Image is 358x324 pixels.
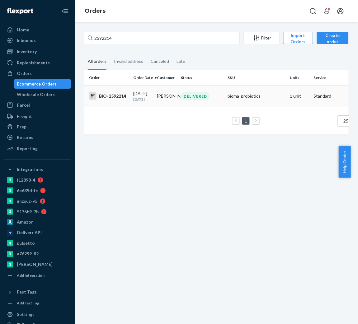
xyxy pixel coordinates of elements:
[17,70,32,76] div: Orders
[17,209,39,215] div: 5176b9-7b
[339,146,351,178] button: Help Center
[14,90,71,100] a: Wholesale Orders
[85,7,106,14] a: Orders
[4,249,71,259] a: a76299-82
[225,70,287,85] th: SKU
[14,79,71,89] a: Ecommerce Orders
[4,132,71,142] a: Returns
[4,25,71,35] a: Home
[4,186,71,196] a: 6e639d-fc
[17,262,53,268] div: [PERSON_NAME]
[17,289,37,295] div: Fast Tags
[4,217,71,227] a: Amazon
[4,164,71,174] button: Integrations
[17,49,37,55] div: Inventory
[244,35,279,41] div: Filter
[17,312,35,318] div: Settings
[4,287,71,297] button: Fast Tags
[181,92,210,100] div: DELIVERED
[4,207,71,217] a: 5176b9-7b
[4,175,71,185] a: f12898-4
[243,118,248,123] a: Page 1 is your current page
[133,90,152,102] div: [DATE]
[17,301,39,306] div: Add Fast Tag
[4,47,71,57] a: Inventory
[4,238,71,248] a: pulsetto
[17,230,42,236] div: Deliverr API
[4,58,71,68] a: Replenishments
[311,70,358,85] th: Service
[4,196,71,206] a: gnzsuz-v5
[17,198,37,204] div: gnzsuz-v5
[17,113,32,119] div: Freight
[321,5,333,17] button: Open notifications
[89,92,128,100] div: BIO-2592214
[287,85,311,107] td: 1 unit
[17,91,55,98] div: Wholesale Orders
[84,70,131,85] th: Order
[4,272,71,280] a: Add Integration
[80,2,111,20] ol: breadcrumbs
[287,70,311,85] th: Units
[17,240,35,247] div: pulsetto
[17,81,57,87] div: Ecommerce Orders
[17,187,38,194] div: 6e639d-fc
[4,144,71,154] a: Reporting
[17,251,39,257] div: a76299-82
[228,93,285,99] div: bioma_probiotics
[4,68,71,78] a: Orders
[307,5,319,17] button: Open Search Box
[334,5,347,17] button: Open account menu
[4,35,71,45] a: Inbounds
[84,32,240,44] input: Search orders
[4,228,71,238] a: Deliverr API
[17,60,50,66] div: Replenishments
[17,27,29,33] div: Home
[4,310,71,320] a: Settings
[4,100,71,110] a: Parcel
[317,32,349,44] button: Create order
[17,146,38,152] div: Reporting
[114,53,143,69] div: Invalid address
[17,219,34,225] div: Amazon
[88,53,106,70] div: All orders
[155,85,179,107] td: [PERSON_NAME]
[322,32,344,51] div: Create order
[4,260,71,270] a: [PERSON_NAME]
[4,111,71,121] a: Freight
[151,53,169,69] div: Canceled
[17,37,36,44] div: Inbounds
[17,124,26,130] div: Prep
[17,273,45,278] div: Add Integration
[157,75,176,80] div: Customer
[17,166,43,173] div: Integrations
[243,32,280,44] button: Filter
[4,300,71,307] a: Add Fast Tag
[314,93,356,99] p: Standard
[17,134,33,141] div: Returns
[283,32,313,44] button: Import Orders
[131,70,155,85] th: Order Date
[17,177,35,183] div: f12898-4
[177,53,185,69] div: Late
[17,102,30,108] div: Parcel
[4,122,71,132] a: Prep
[178,70,225,85] th: Status
[59,5,71,17] button: Close Navigation
[133,97,152,102] p: [DATE]
[7,8,33,14] img: Flexport logo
